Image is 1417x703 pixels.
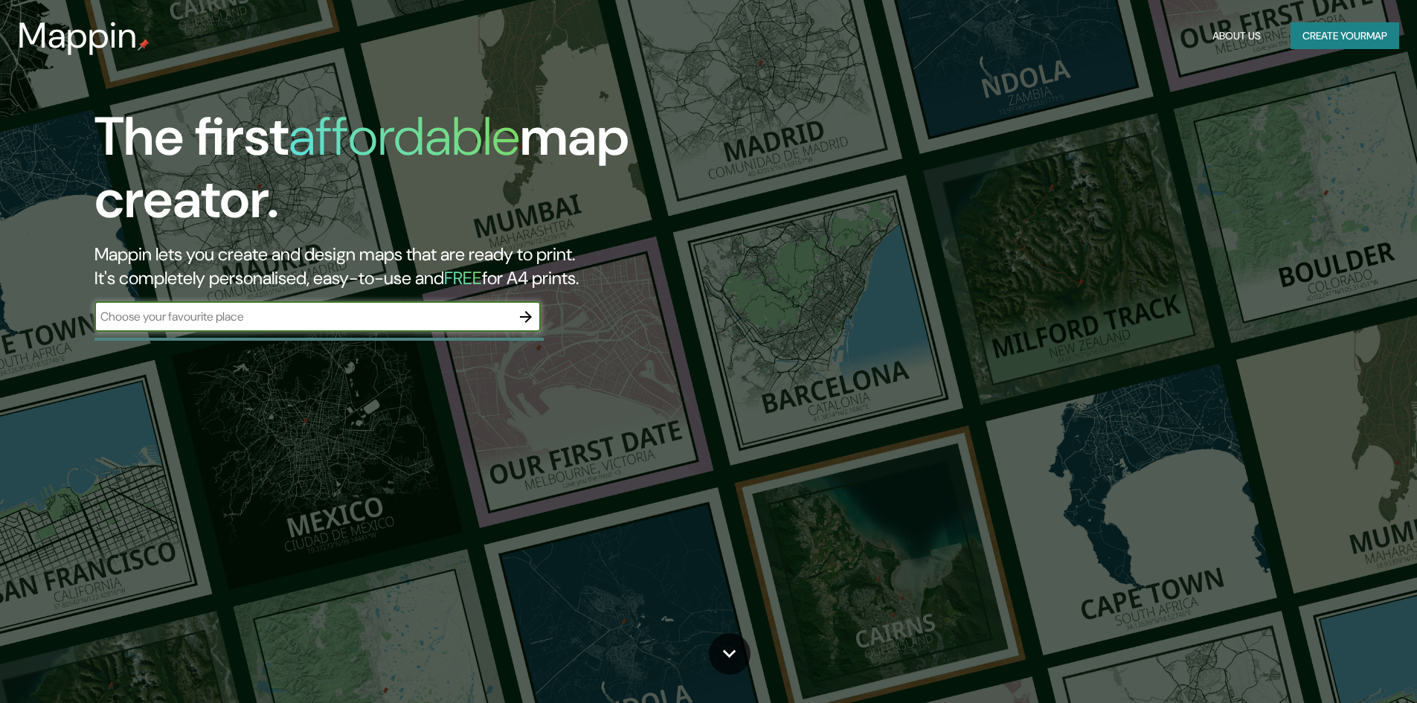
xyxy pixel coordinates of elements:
h2: Mappin lets you create and design maps that are ready to print. It's completely personalised, eas... [94,243,803,290]
button: Create yourmap [1291,22,1399,50]
h1: affordable [289,102,520,171]
img: mappin-pin [138,39,150,51]
iframe: Help widget launcher [1285,645,1401,687]
button: About Us [1206,22,1267,50]
h5: FREE [444,266,482,289]
h1: The first map creator. [94,106,803,243]
h3: Mappin [18,15,138,57]
input: Choose your favourite place [94,308,511,325]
